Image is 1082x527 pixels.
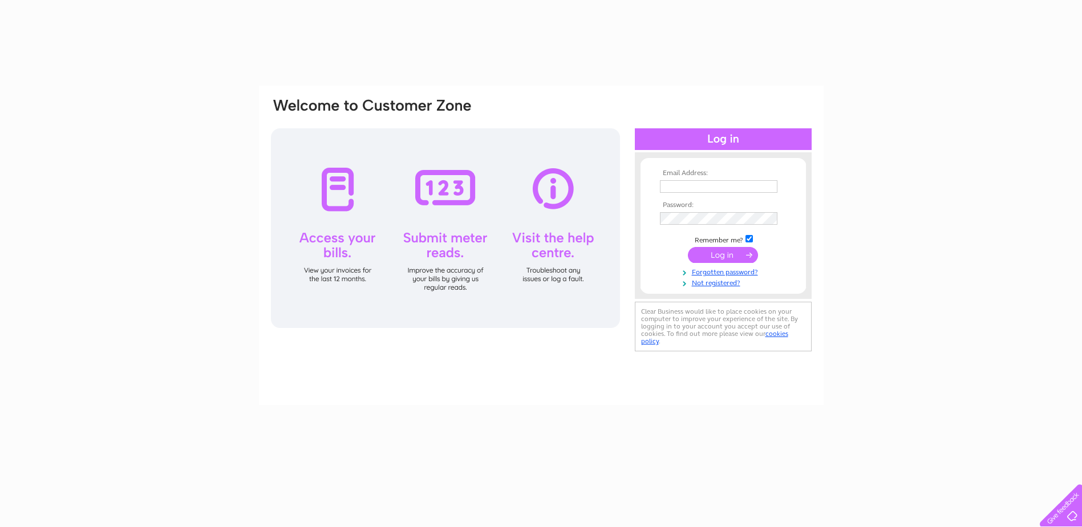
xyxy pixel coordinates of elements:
[641,330,788,345] a: cookies policy
[660,277,789,287] a: Not registered?
[657,169,789,177] th: Email Address:
[688,247,758,263] input: Submit
[660,266,789,277] a: Forgotten password?
[657,201,789,209] th: Password:
[635,302,812,351] div: Clear Business would like to place cookies on your computer to improve your experience of the sit...
[657,233,789,245] td: Remember me?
